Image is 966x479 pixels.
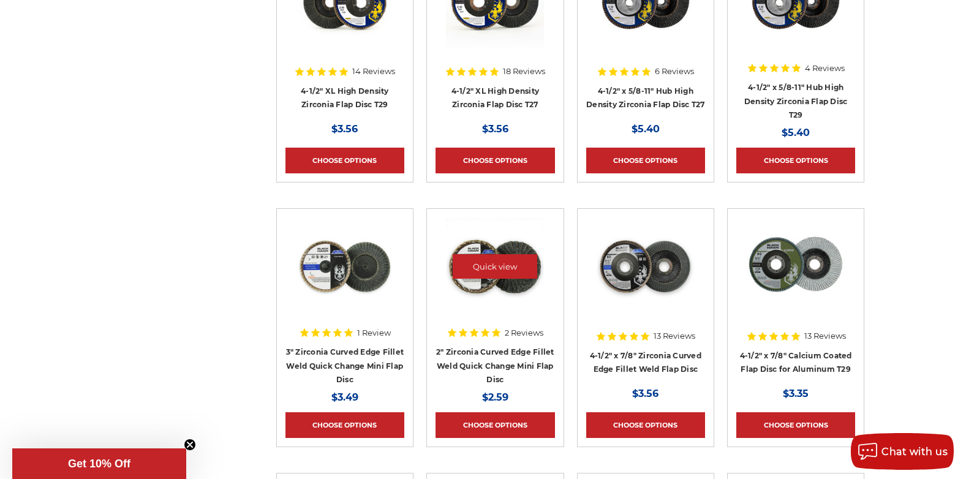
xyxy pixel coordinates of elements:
[352,67,395,75] span: 14 Reviews
[503,67,545,75] span: 18 Reviews
[740,351,852,374] a: 4-1/2" x 7/8" Calcium Coated Flap Disc for Aluminum T29
[285,148,404,173] a: Choose Options
[451,86,540,110] a: 4-1/2" XL High Density Zirconia Flap Disc T27
[804,332,846,340] span: 13 Reviews
[482,391,508,403] span: $2.59
[436,148,554,173] a: Choose Options
[881,446,948,458] span: Chat with us
[453,254,537,279] a: Quick view
[632,388,658,399] span: $3.56
[296,217,394,315] img: BHA 3 inch quick change curved edge flap discs
[597,217,695,315] img: Black Hawk Abrasives 4.5 inch curved edge flap disc
[301,86,389,110] a: 4-1/2" XL High Density Zirconia Flap Disc T29
[285,412,404,438] a: Choose Options
[446,217,544,315] img: BHA 2 inch mini curved edge quick change flap discs
[12,448,186,479] div: Get 10% OffClose teaser
[331,123,358,135] span: $3.56
[851,433,954,470] button: Chat with us
[586,148,705,173] a: Choose Options
[783,388,809,399] span: $3.35
[68,458,130,470] span: Get 10% Off
[747,217,845,315] img: BHA 4-1/2 Inch Flap Disc for Aluminum
[586,86,705,110] a: 4-1/2" x 5/8-11" Hub High Density Zirconia Flap Disc T27
[286,347,404,384] a: 3" Zirconia Curved Edge Fillet Weld Quick Change Mini Flap Disc
[654,332,695,340] span: 13 Reviews
[184,439,196,451] button: Close teaser
[744,83,848,119] a: 4-1/2" x 5/8-11" Hub High Density Zirconia Flap Disc T29
[586,217,705,336] a: Black Hawk Abrasives 4.5 inch curved edge flap disc
[482,123,508,135] span: $3.56
[436,217,554,336] a: BHA 2 inch mini curved edge quick change flap discs
[505,329,543,337] span: 2 Reviews
[736,412,855,438] a: Choose Options
[590,351,701,374] a: 4-1/2" x 7/8" Zirconia Curved Edge Fillet Weld Flap Disc
[586,412,705,438] a: Choose Options
[285,217,404,336] a: BHA 3 inch quick change curved edge flap discs
[331,391,358,403] span: $3.49
[736,217,855,336] a: BHA 4-1/2 Inch Flap Disc for Aluminum
[805,64,845,72] span: 4 Reviews
[357,329,391,337] span: 1 Review
[736,148,855,173] a: Choose Options
[632,123,660,135] span: $5.40
[436,347,554,384] a: 2" Zirconia Curved Edge Fillet Weld Quick Change Mini Flap Disc
[436,412,554,438] a: Choose Options
[782,127,810,138] span: $5.40
[655,67,694,75] span: 6 Reviews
